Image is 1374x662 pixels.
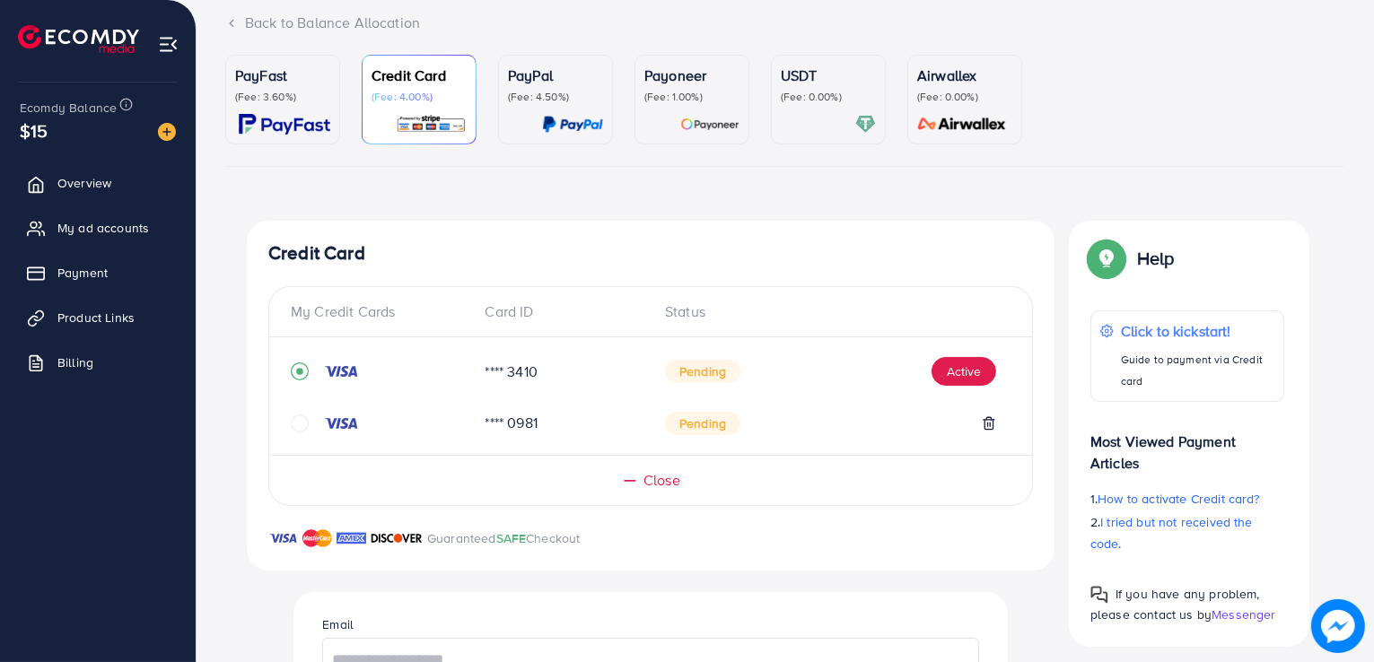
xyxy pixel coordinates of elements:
[1098,490,1259,508] span: How to activate Credit card?
[912,114,1012,135] img: card
[471,301,652,322] div: Card ID
[18,25,139,53] img: logo
[644,65,740,86] p: Payoneer
[322,615,354,633] label: Email
[781,90,876,104] p: (Fee: 0.00%)
[1090,586,1108,604] img: Popup guide
[396,114,467,135] img: card
[302,527,332,549] img: brand
[644,90,740,104] p: (Fee: 1.00%)
[235,90,330,104] p: (Fee: 3.60%)
[372,65,467,86] p: Credit Card
[291,414,309,432] svg: circle
[427,527,581,549] p: Guaranteed Checkout
[235,65,330,86] p: PayFast
[239,114,330,135] img: card
[13,210,182,246] a: My ad accounts
[508,90,603,104] p: (Fee: 4.50%)
[13,255,182,291] a: Payment
[13,300,182,335] a: Product Links
[158,123,176,141] img: image
[1121,320,1274,342] p: Click to kickstart!
[1121,349,1274,392] p: Guide to payment via Credit card
[291,362,309,380] svg: record circle
[1090,242,1123,274] img: Popup guide
[371,527,423,549] img: brand
[13,344,182,380] a: Billing
[1311,599,1365,653] img: image
[20,99,117,117] span: Ecomdy Balance
[323,416,359,431] img: credit
[158,34,179,55] img: menu
[57,174,111,192] span: Overview
[665,360,740,383] span: Pending
[57,309,135,327] span: Product Links
[651,301,1011,322] div: Status
[643,470,680,491] span: Close
[665,412,740,435] span: Pending
[372,90,467,104] p: (Fee: 4.00%)
[291,301,471,322] div: My Credit Cards
[542,114,603,135] img: card
[268,527,298,549] img: brand
[1212,605,1275,623] span: Messenger
[855,114,876,135] img: card
[225,13,1345,33] div: Back to Balance Allocation
[20,118,48,144] span: $15
[917,65,1012,86] p: Airwallex
[1090,416,1284,474] p: Most Viewed Payment Articles
[1090,488,1284,510] p: 1.
[57,353,93,371] span: Billing
[781,65,876,86] p: USDT
[13,165,182,201] a: Overview
[496,529,527,547] span: SAFE
[1090,511,1284,554] p: 2.
[268,242,1033,265] h4: Credit Card
[680,114,740,135] img: card
[932,357,996,386] button: Active
[337,527,366,549] img: brand
[57,219,149,237] span: My ad accounts
[1090,513,1253,553] span: I tried but not received the code.
[1137,248,1175,269] p: Help
[917,90,1012,104] p: (Fee: 0.00%)
[508,65,603,86] p: PayPal
[323,364,359,379] img: credit
[1090,585,1260,623] span: If you have any problem, please contact us by
[57,264,108,282] span: Payment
